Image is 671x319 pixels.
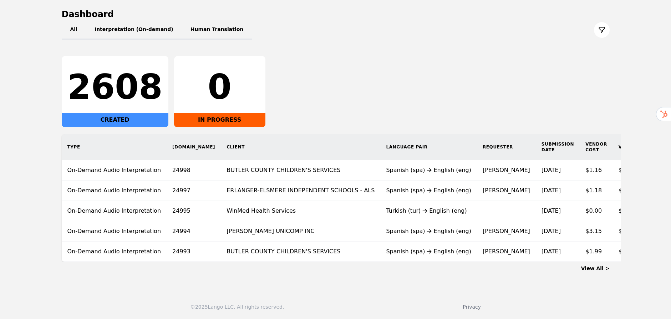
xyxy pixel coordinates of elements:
td: ERLANGER-ELSMERE INDEPENDENT SCHOOLS - ALS [221,181,380,201]
span: $0.00/ [619,207,637,214]
a: Privacy [463,304,481,310]
div: IN PROGRESS [174,113,265,127]
span: $0.29/minute [619,228,657,234]
td: On-Demand Audio Interpretation [62,160,167,181]
time: [DATE] [542,248,561,255]
th: Client [221,134,380,160]
div: Spanish (spa) English (eng) [386,186,471,195]
span: $0.35/minute [619,248,657,255]
button: All [62,20,86,40]
span: $0.35/minute [619,187,657,194]
td: 24997 [167,181,221,201]
td: 24993 [167,242,221,262]
td: [PERSON_NAME] [477,181,536,201]
td: [PERSON_NAME] [477,242,536,262]
td: On-Demand Audio Interpretation [62,181,167,201]
td: 24995 [167,201,221,221]
time: [DATE] [542,187,561,194]
td: $1.99 [580,242,613,262]
div: Turkish (tur) English (eng) [386,207,471,215]
td: 24994 [167,221,221,242]
th: [DOMAIN_NAME] [167,134,221,160]
td: 24998 [167,160,221,181]
div: Spanish (spa) English (eng) [386,227,471,236]
div: CREATED [62,113,168,127]
td: BUTLER COUNTY CHILDREN'S SERVICES [221,242,380,262]
time: [DATE] [542,167,561,173]
button: Interpretation (On-demand) [86,20,182,40]
td: On-Demand Audio Interpretation [62,201,167,221]
h1: Dashboard [62,9,610,20]
div: Spanish (spa) English (eng) [386,166,471,174]
th: Vendor Rate [613,134,663,160]
a: View All > [581,265,610,271]
time: [DATE] [542,228,561,234]
th: Requester [477,134,536,160]
div: 2608 [67,70,163,104]
button: Human Translation [182,20,252,40]
button: Filter [594,22,610,38]
div: © 2025 Lango LLC. All rights reserved. [190,303,284,310]
td: $3.15 [580,221,613,242]
span: $0.35/minute [619,167,657,173]
td: BUTLER COUNTY CHILDREN'S SERVICES [221,160,380,181]
th: Vendor Cost [580,134,613,160]
td: On-Demand Audio Interpretation [62,221,167,242]
td: [PERSON_NAME] [477,160,536,181]
div: Spanish (spa) English (eng) [386,247,471,256]
th: Language Pair [380,134,477,160]
td: [PERSON_NAME] [477,221,536,242]
td: WinMed Health Services [221,201,380,221]
td: $1.18 [580,181,613,201]
td: $1.16 [580,160,613,181]
td: $0.00 [580,201,613,221]
div: 0 [180,70,260,104]
td: On-Demand Audio Interpretation [62,242,167,262]
time: [DATE] [542,207,561,214]
td: [PERSON_NAME] UNICOMP INC [221,221,380,242]
th: Type [62,134,167,160]
th: Submission Date [536,134,580,160]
